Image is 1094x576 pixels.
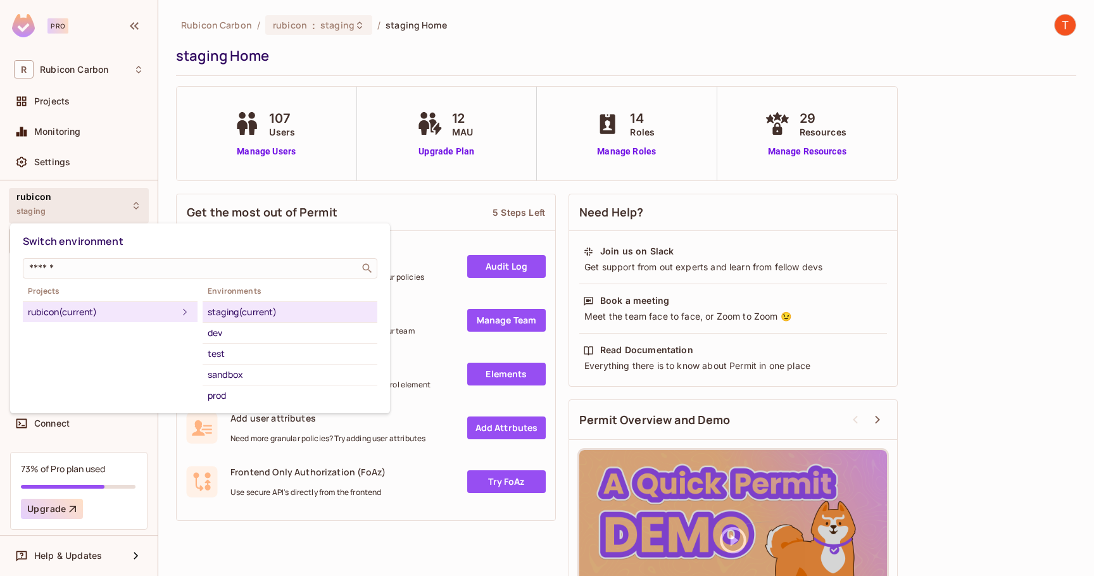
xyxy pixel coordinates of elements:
[23,234,123,248] span: Switch environment
[23,286,198,296] span: Projects
[28,304,177,320] div: rubicon (current)
[203,286,377,296] span: Environments
[208,346,372,361] div: test
[208,388,372,403] div: prod
[208,367,372,382] div: sandbox
[208,325,372,341] div: dev
[208,304,372,320] div: staging (current)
